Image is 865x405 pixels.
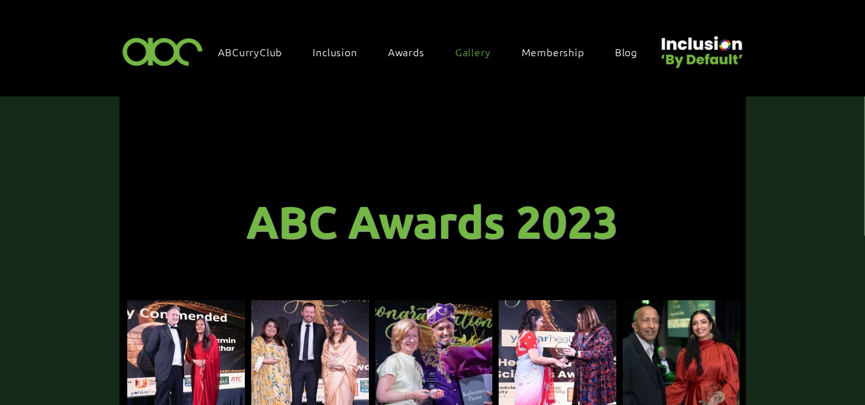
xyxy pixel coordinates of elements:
nav: Site [212,38,657,65]
img: Untitled design (22).png [657,26,745,70]
span: ABC Awards 2023 [246,194,618,248]
span: ABCurryClub [219,45,283,59]
span: Blog [615,45,637,59]
div: Awards [382,38,444,65]
img: ABC-Logo-Blank-Background-01-01-2.png [119,32,207,70]
div: Inclusion [307,38,377,65]
a: Blog [609,38,657,65]
a: Gallery [449,38,510,65]
a: ABCurryClub [212,38,302,65]
span: Membership [522,45,584,59]
span: Gallery [455,45,491,59]
a: Membership [515,38,604,65]
span: Inclusion [313,45,357,59]
span: Awards [388,45,425,59]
